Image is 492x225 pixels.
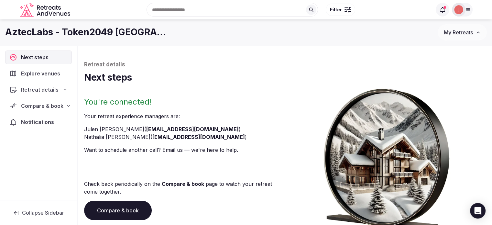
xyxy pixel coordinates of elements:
[84,180,282,196] p: Check back periodically on the page to watch your retreat come together.
[22,209,64,216] span: Collapse Sidebar
[84,125,282,133] li: Julen [PERSON_NAME] ( )
[330,6,342,13] span: Filter
[84,146,282,154] p: Want to schedule another call? Email us — we're here to help.
[20,3,71,17] a: Visit the homepage
[20,3,71,17] svg: Retreats and Venues company logo
[5,115,72,129] a: Notifications
[438,24,487,40] button: My Retreats
[326,4,355,16] button: Filter
[146,126,239,132] a: [EMAIL_ADDRESS][DOMAIN_NAME]
[84,201,152,220] a: Compare & book
[444,29,473,36] span: My Retreats
[21,86,59,94] span: Retreat details
[5,67,72,80] a: Explore venues
[21,102,63,110] span: Compare & book
[152,134,245,140] a: [EMAIL_ADDRESS][DOMAIN_NAME]
[470,203,486,219] div: Open Intercom Messenger
[84,71,486,84] h1: Next steps
[21,53,51,61] span: Next steps
[21,118,57,126] span: Notifications
[454,5,463,14] img: Joanna Asiukiewicz
[162,181,204,187] a: Compare & book
[5,51,72,64] a: Next steps
[84,61,486,69] p: Retreat details
[5,26,171,39] h1: AztecLabs - Token2049 [GEOGRAPHIC_DATA]
[84,112,282,120] p: Your retreat experience manager s are :
[5,206,72,220] button: Collapse Sidebar
[21,70,63,77] span: Explore venues
[84,97,282,107] h2: You're connected!
[84,133,282,141] li: Nathalia [PERSON_NAME] ( )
